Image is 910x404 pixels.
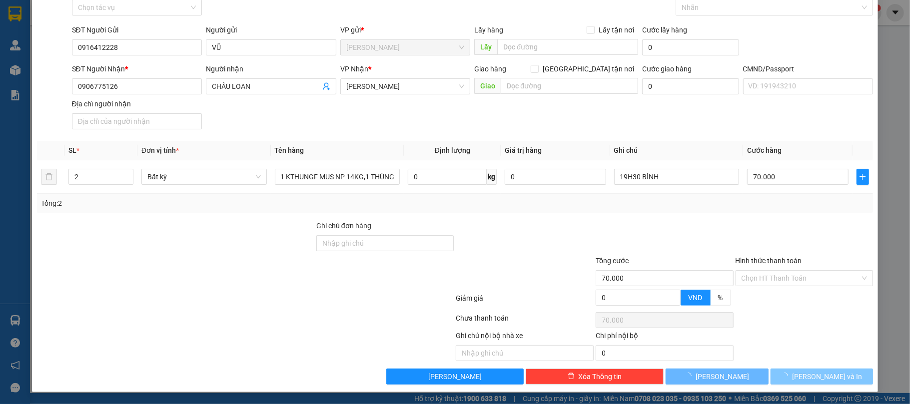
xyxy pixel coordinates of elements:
[95,8,197,31] div: [GEOGRAPHIC_DATA]
[340,65,368,73] span: VP Nhận
[596,330,734,345] div: Chi phí nội bộ
[474,26,503,34] span: Lấy hàng
[497,39,638,55] input: Dọc đường
[642,65,692,73] label: Cước giao hàng
[568,373,575,381] span: delete
[275,169,400,185] input: VD: Bàn, Ghế
[747,146,782,154] span: Cước hàng
[696,371,749,382] span: [PERSON_NAME]
[642,26,687,34] label: Cước lấy hàng
[346,79,465,94] span: Ngã Tư Huyện
[685,373,696,380] span: loading
[596,257,629,265] span: Tổng cước
[95,8,119,19] span: Nhận:
[736,257,802,265] label: Hình thức thanh toán
[147,169,261,184] span: Bất kỳ
[579,371,622,382] span: Xóa Thông tin
[72,113,202,129] input: Địa chỉ của người nhận
[68,146,76,154] span: SL
[141,146,179,154] span: Đơn vị tính
[474,65,506,73] span: Giao hàng
[487,169,497,185] span: kg
[526,369,664,385] button: deleteXóa Thông tin
[428,371,482,382] span: [PERSON_NAME]
[340,24,471,35] div: VP gửi
[474,78,501,94] span: Giao
[456,330,594,345] div: Ghi chú nội bộ nhà xe
[72,63,202,74] div: SĐT Người Nhận
[781,373,792,380] span: loading
[610,141,744,160] th: Ghi chú
[72,98,202,109] div: Địa chỉ người nhận
[41,169,57,185] button: delete
[857,169,870,185] button: plus
[857,173,869,181] span: plus
[718,294,723,302] span: %
[501,78,638,94] input: Dọc đường
[792,371,862,382] span: [PERSON_NAME] và In
[666,369,769,385] button: [PERSON_NAME]
[206,63,336,74] div: Người nhận
[386,369,524,385] button: [PERSON_NAME]
[72,24,202,35] div: SĐT Người Gửi
[41,198,352,209] div: Tổng: 2
[8,8,24,19] span: Gửi:
[322,82,330,90] span: user-add
[455,313,595,330] div: Chưa thanh toán
[275,146,304,154] span: Tên hàng
[8,31,88,43] div: PHÚC
[455,293,595,310] div: Giảm giá
[7,63,90,96] div: 20.000
[316,222,371,230] label: Ghi chú đơn hàng
[206,24,336,35] div: Người gửi
[8,8,88,31] div: [PERSON_NAME]
[614,169,740,185] input: Ghi Chú
[435,146,470,154] span: Định lượng
[642,39,739,55] input: Cước lấy hàng
[474,39,497,55] span: Lấy
[456,345,594,361] input: Nhập ghi chú
[771,369,874,385] button: [PERSON_NAME] và In
[316,235,454,251] input: Ghi chú đơn hàng
[642,78,739,94] input: Cước giao hàng
[95,31,197,43] div: PHÁT
[689,294,703,302] span: VND
[539,63,638,74] span: [GEOGRAPHIC_DATA] tận nơi
[7,63,78,84] span: Đã [PERSON_NAME] :
[595,24,638,35] span: Lấy tận nơi
[346,40,465,55] span: Hồ Chí Minh
[743,63,874,74] div: CMND/Passport
[505,169,606,185] input: 0
[505,146,542,154] span: Giá trị hàng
